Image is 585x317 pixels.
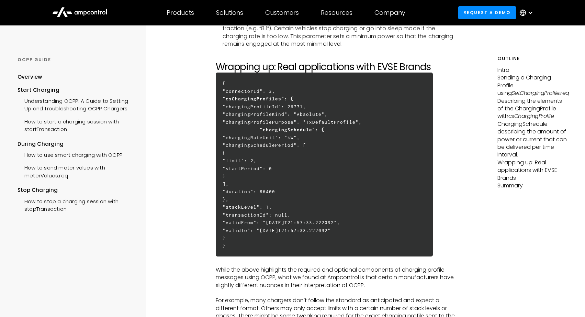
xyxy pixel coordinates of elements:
p: Summary [497,182,567,189]
div: Start Charging [18,86,135,94]
em: SetChargingProfile.req [512,89,569,97]
strong: "csChargingProfiles": { [223,96,294,101]
h6: { "connectorId": 3, "chargingProfileId": 26771, "chargingProfileKind": "Absolute", "chargingProfi... [216,73,433,256]
a: How to send meter values with meterValues.req [18,161,135,181]
em: csChargingProfile [508,112,554,120]
h2: Wrapping up: Real applications with EVSE Brands [216,61,457,73]
div: Solutions [216,9,243,17]
div: Resources [321,9,352,17]
div: During Charging [18,140,135,148]
p: ‍ [216,289,457,297]
p: Sending a Charging Profile using [497,74,567,97]
a: How to use smart charging with OCPP [18,148,122,161]
p: Describing the elements of the ChargingProfile with [497,97,567,120]
p: ‍ [216,258,457,266]
h5: Outline [497,55,567,62]
p: ‍ [216,53,457,61]
a: Overview [18,73,42,86]
p: ChargingSchedule: describing the amount of power or current that can be delivered per time interval. [497,120,567,159]
div: Company [374,9,405,17]
div: Products [167,9,194,17]
div: Stop Charging [18,186,135,194]
a: Understanding OCPP: A Guide to Setting Up and Troubleshooting OCPP Chargers [18,94,135,114]
strong: "chargingSchedule": { [260,127,325,132]
a: How to stop a charging session with stopTransaction [18,194,135,215]
div: Customers [265,9,299,17]
div: Overview [18,73,42,81]
a: How to start a charging session with startTransaction [18,114,135,135]
div: OCPP GUIDE [18,57,135,63]
a: Request a demo [458,6,516,19]
p: Intro [497,66,567,74]
p: Wrapping up: Real applications with EVSE Brands [497,159,567,182]
p: While the above highlights the required and optional components of charging profile messages usin... [216,266,457,289]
